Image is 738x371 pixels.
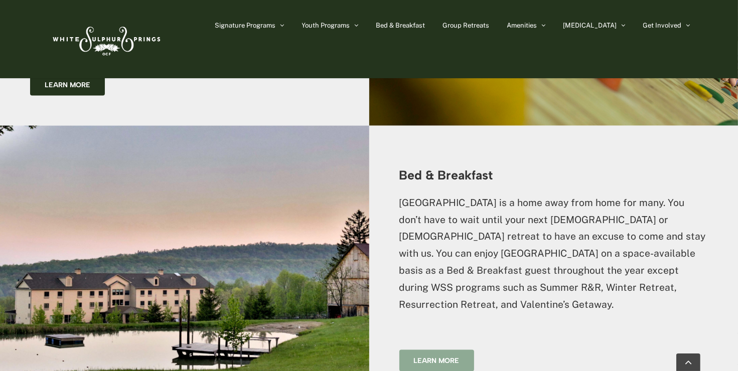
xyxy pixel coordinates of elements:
[414,356,460,365] span: Learn more
[507,22,537,29] span: Amenities
[45,81,90,89] span: Learn more
[399,195,708,313] p: [GEOGRAPHIC_DATA] is a home away from home for many. You don’t have to wait until your next [DEMO...
[48,16,164,63] img: White Sulphur Springs Logo
[30,74,105,96] a: Learn more
[302,22,350,29] span: Youth Programs
[643,22,682,29] span: Get Involved
[443,22,490,29] span: Group Retreats
[563,22,617,29] span: [MEDICAL_DATA]
[399,168,708,182] h3: Bed & Breakfast
[215,22,276,29] span: Signature Programs
[376,22,425,29] span: Bed & Breakfast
